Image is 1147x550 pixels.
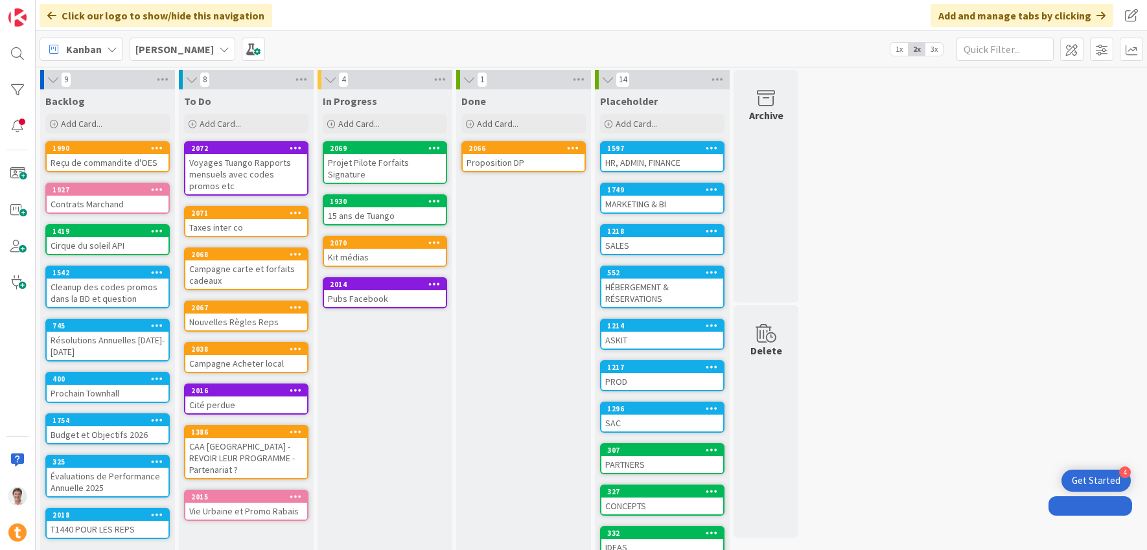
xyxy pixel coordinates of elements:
[185,260,307,289] div: Campagne carte et forfaits cadeaux
[330,238,446,247] div: 2070
[45,224,170,255] a: 1419Cirque du soleil API
[185,207,307,236] div: 2071Taxes inter co
[185,343,307,355] div: 2038
[45,455,170,498] a: 325Évaluations de Performance Annuelle 2025
[323,277,447,308] a: 2014Pubs Facebook
[185,385,307,413] div: 2016Cité perdue
[601,320,723,349] div: 1214ASKIT
[323,194,447,225] a: 193015 ans de Tuango
[607,144,723,153] div: 1597
[47,415,168,426] div: 1754
[324,290,446,307] div: Pubs Facebook
[461,95,486,108] span: Done
[607,487,723,496] div: 327
[600,360,724,391] a: 1217PROD
[601,143,723,154] div: 1597
[45,372,170,403] a: 400Prochain Townhall
[601,486,723,498] div: 327
[191,345,307,354] div: 2038
[601,267,723,307] div: 552HÉBERGEMENT & RÉSERVATIONS
[323,236,447,267] a: 2070Kit médias
[908,43,925,56] span: 2x
[925,43,943,56] span: 3x
[477,72,487,87] span: 1
[52,510,168,520] div: 2018
[47,373,168,385] div: 400
[52,227,168,236] div: 1419
[184,95,211,108] span: To Do
[185,426,307,438] div: 1386
[463,143,585,154] div: 2066
[890,43,908,56] span: 1x
[601,237,723,254] div: SALES
[52,416,168,425] div: 1754
[1119,466,1131,478] div: 4
[324,279,446,307] div: 2014Pubs Facebook
[601,403,723,415] div: 1296
[185,491,307,520] div: 2015Vie Urbaine et Promo Rabais
[185,219,307,236] div: Taxes inter co
[184,247,308,290] a: 2068Campagne carte et forfaits cadeaux
[607,529,723,538] div: 332
[47,154,168,171] div: Reçu de commandite d'OES
[607,268,723,277] div: 552
[324,237,446,249] div: 2070
[600,485,724,516] a: 327CONCEPTS
[601,444,723,473] div: 307PARTNERS
[200,72,210,87] span: 8
[191,492,307,501] div: 2015
[191,303,307,312] div: 2067
[47,184,168,196] div: 1927
[47,320,168,360] div: 745Résolutions Annuelles [DATE]-[DATE]
[607,404,723,413] div: 1296
[47,143,168,171] div: 1990Reçu de commandite d'OES
[185,154,307,194] div: Voyages Tuango Rapports mensuels avec codes promos etc
[185,343,307,372] div: 2038Campagne Acheter local
[184,141,308,196] a: 2072Voyages Tuango Rapports mensuels avec codes promos etc
[185,314,307,330] div: Nouvelles Règles Reps
[185,385,307,396] div: 2016
[461,141,586,172] a: 2066Proposition DP
[191,250,307,259] div: 2068
[47,509,168,521] div: 2018
[52,185,168,194] div: 1927
[600,266,724,308] a: 552HÉBERGEMENT & RÉSERVATIONS
[330,197,446,206] div: 1930
[601,225,723,237] div: 1218
[600,95,658,108] span: Placeholder
[52,374,168,384] div: 400
[47,521,168,538] div: T1440 POUR LES REPS
[184,425,308,479] a: 1386CAA [GEOGRAPHIC_DATA] - REVOIR LEUR PROGRAMME - Partenariat ?
[184,206,308,237] a: 2071Taxes inter co
[601,320,723,332] div: 1214
[47,456,168,496] div: 325Évaluations de Performance Annuelle 2025
[45,319,170,361] a: 745Résolutions Annuelles [DATE]-[DATE]
[323,141,447,184] a: 2069Projet Pilote Forfaits Signature
[45,183,170,214] a: 1927Contrats Marchand
[45,413,170,444] a: 1754Budget et Objectifs 2026
[135,43,214,56] b: [PERSON_NAME]
[47,267,168,307] div: 1542Cleanup des codes promos dans la BD et question
[47,143,168,154] div: 1990
[601,486,723,514] div: 327CONCEPTS
[600,443,724,474] a: 307PARTNERS
[1061,470,1131,492] div: Open Get Started checklist, remaining modules: 4
[185,207,307,219] div: 2071
[601,527,723,539] div: 332
[601,373,723,390] div: PROD
[477,118,518,130] span: Add Card...
[66,41,102,57] span: Kanban
[330,280,446,289] div: 2014
[601,267,723,279] div: 552
[607,185,723,194] div: 1749
[330,144,446,153] div: 2069
[601,403,723,431] div: 1296SAC
[324,143,446,183] div: 2069Projet Pilote Forfaits Signature
[185,143,307,154] div: 2072
[601,196,723,212] div: MARKETING & BI
[47,237,168,254] div: Cirque du soleil API
[469,144,585,153] div: 2066
[184,301,308,332] a: 2067Nouvelles Règles Reps
[200,118,241,130] span: Add Card...
[191,428,307,437] div: 1386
